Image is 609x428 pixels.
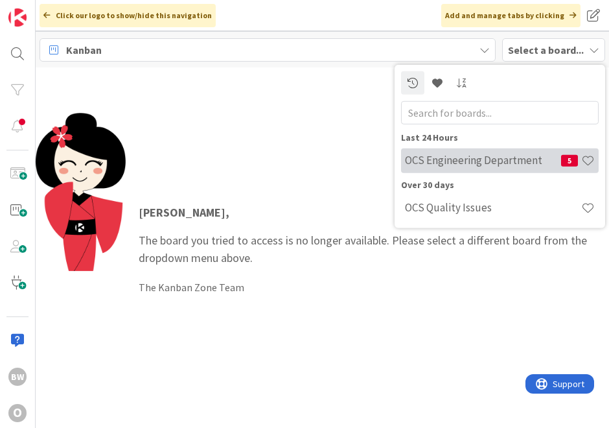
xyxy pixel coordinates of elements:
[8,8,27,27] img: Visit kanbanzone.com
[401,130,599,144] div: Last 24 Hours
[27,2,59,18] span: Support
[8,404,27,422] div: O
[139,279,596,295] div: The Kanban Zone Team
[8,368,27,386] div: BW
[401,101,599,124] input: Search for boards...
[508,43,584,56] b: Select a board...
[441,4,580,27] div: Add and manage tabs by clicking
[139,204,596,267] p: The board you tried to access is no longer available. Please select a different board from the dr...
[40,4,216,27] div: Click our logo to show/hide this navigation
[561,154,578,166] span: 5
[66,42,102,58] span: Kanban
[139,205,229,220] strong: [PERSON_NAME] ,
[401,178,599,191] div: Over 30 days
[405,154,561,167] h4: OCS Engineering Department
[405,201,581,214] h4: OCS Quality Issues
